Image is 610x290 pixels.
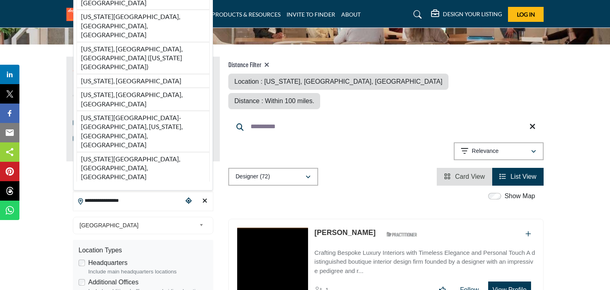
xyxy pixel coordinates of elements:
a: View Card [444,173,485,180]
h2: Distance Filter [73,172,115,186]
button: Relevance [454,142,544,160]
li: [US_STATE][GEOGRAPHIC_DATA]-[GEOGRAPHIC_DATA], [US_STATE], [GEOGRAPHIC_DATA], [GEOGRAPHIC_DATA] [77,111,210,152]
button: Designer (72) [228,168,318,186]
label: Headquarters [88,258,128,268]
div: Include main headquarters locations [88,268,208,276]
input: ASID Qualified Practitioners checkbox [73,120,79,126]
img: ASID Qualified Practitioners Badge Icon [383,229,420,239]
h4: Distance Filter [228,61,544,70]
a: Search [406,8,427,21]
button: Log In [508,7,544,22]
li: [US_STATE], [GEOGRAPHIC_DATA] [77,74,210,88]
span: Distance : Within 100 miles. [234,97,314,104]
input: Search Location [73,193,183,209]
div: Location Types [79,246,208,255]
li: [US_STATE][GEOGRAPHIC_DATA], [GEOGRAPHIC_DATA], [GEOGRAPHIC_DATA] [77,10,210,42]
label: Show Map [504,191,535,201]
span: List View [510,173,536,180]
li: [US_STATE][GEOGRAPHIC_DATA], [GEOGRAPHIC_DATA], [GEOGRAPHIC_DATA] [77,152,210,182]
input: Search Keyword [228,117,544,136]
span: Card View [455,173,485,180]
li: Card View [437,168,492,186]
div: Clear search location [199,193,211,210]
p: Designer (72) [236,173,270,181]
span: Location : [US_STATE], [GEOGRAPHIC_DATA], [GEOGRAPHIC_DATA] [234,78,442,85]
img: Site Logo [66,8,135,21]
h2: ASID QUALIFIED DESIGNERS & MEMBERS [73,61,185,76]
input: ASID Members checkbox [73,135,79,142]
div: DESIGN YOUR LISTING [431,10,502,19]
div: Choose your current location [183,193,195,210]
p: Crafting Bespoke Luxury Interiors with Timeless Elegance and Personal Touch A distinguished bouti... [315,248,535,276]
h5: DESIGN YOUR LISTING [443,11,502,18]
p: Relevance [472,147,499,155]
span: Log In [517,11,535,18]
span: [GEOGRAPHIC_DATA] [80,220,196,230]
a: Add To List [525,231,531,237]
p: Find Interior Designers, firms, suppliers, and organizations that support the profession and indu... [73,81,213,110]
li: [US_STATE], [GEOGRAPHIC_DATA], [GEOGRAPHIC_DATA] ([US_STATE][GEOGRAPHIC_DATA]) [77,42,210,74]
label: Additional Offices [88,277,138,287]
a: Crafting Bespoke Luxury Interiors with Timeless Elegance and Personal Touch A distinguished bouti... [315,243,535,276]
a: ABOUT [341,11,361,18]
a: View List [499,173,536,180]
a: INVITE TO FINDER [287,11,335,18]
a: [PERSON_NAME] [315,229,376,237]
a: PRODUCTS & RESOURCES [212,11,281,18]
li: List View [492,168,544,186]
li: [US_STATE], [GEOGRAPHIC_DATA], [GEOGRAPHIC_DATA] [77,88,210,111]
p: Nancy Boszhardt [315,227,376,238]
